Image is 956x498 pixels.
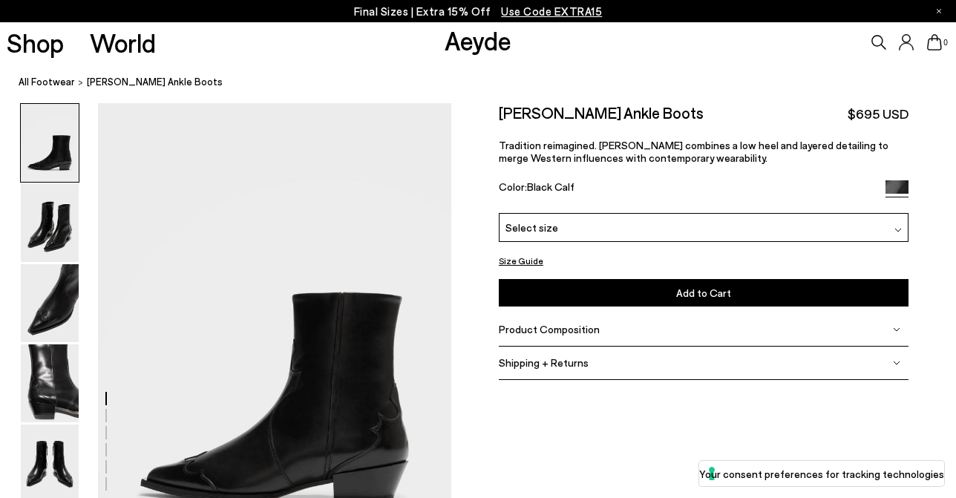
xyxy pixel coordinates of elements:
[848,105,908,123] span: $695 USD
[942,39,949,47] span: 0
[894,226,902,234] img: svg%3E
[90,30,156,56] a: World
[499,180,872,197] div: Color:
[927,34,942,50] a: 0
[505,220,558,235] span: Select size
[499,323,600,335] span: Product Composition
[499,279,908,307] button: Add to Cart
[87,74,223,90] span: [PERSON_NAME] Ankle Boots
[499,103,704,122] h2: [PERSON_NAME] Ankle Boots
[21,344,79,422] img: Hester Ankle Boots - Image 4
[445,24,511,56] a: Aeyde
[354,2,603,21] p: Final Sizes | Extra 15% Off
[699,466,944,482] label: Your consent preferences for tracking technologies
[499,252,543,270] button: Size Guide
[21,184,79,262] img: Hester Ankle Boots - Image 2
[7,30,64,56] a: Shop
[499,356,589,369] span: Shipping + Returns
[699,461,944,486] button: Your consent preferences for tracking technologies
[21,264,79,342] img: Hester Ankle Boots - Image 3
[893,359,900,367] img: svg%3E
[499,139,908,164] p: Tradition reimagined. [PERSON_NAME] combines a low heel and layered detailing to merge Western in...
[893,326,900,333] img: svg%3E
[501,4,602,18] span: Navigate to /collections/ss25-final-sizes
[527,180,574,193] span: Black Calf
[21,104,79,182] img: Hester Ankle Boots - Image 1
[19,62,956,103] nav: breadcrumb
[676,286,731,299] span: Add to Cart
[19,74,75,90] a: All Footwear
